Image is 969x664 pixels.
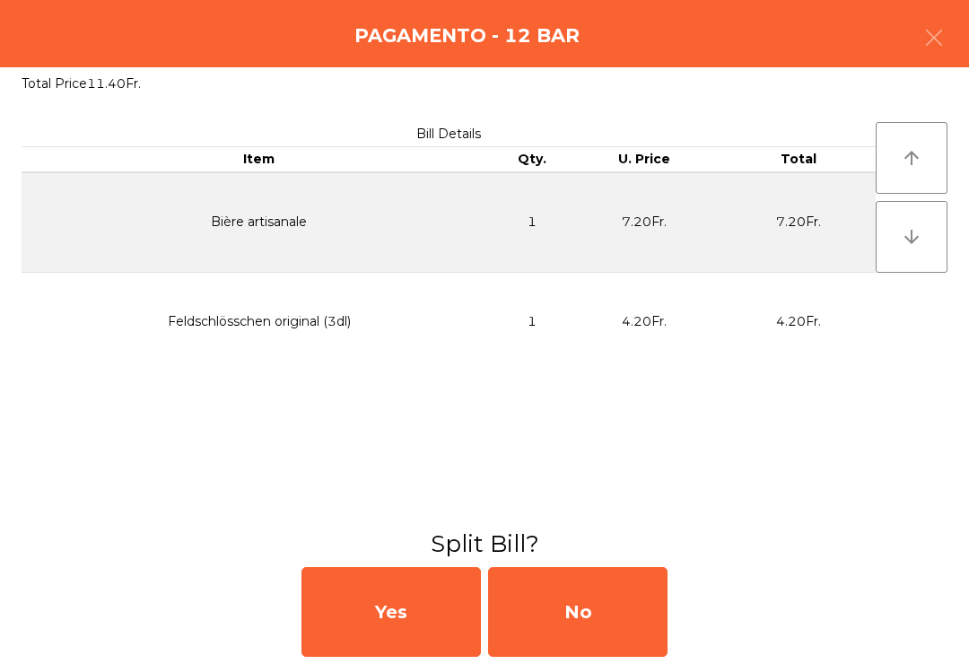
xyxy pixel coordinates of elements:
[496,272,567,371] td: 1
[301,567,481,657] div: Yes
[721,172,876,273] td: 7.20Fr.
[721,147,876,172] th: Total
[721,272,876,371] td: 4.20Fr.
[87,75,141,92] span: 11.40Fr.
[354,22,580,49] h4: Pagamento - 12 BAR
[13,528,956,560] h3: Split Bill?
[567,272,721,371] td: 4.20Fr.
[876,122,947,194] button: arrow_upward
[22,75,87,92] span: Total Price
[901,226,922,248] i: arrow_downward
[567,172,721,273] td: 7.20Fr.
[22,272,496,371] td: Feldschlösschen original (3dl)
[876,201,947,273] button: arrow_downward
[488,567,668,657] div: No
[496,147,567,172] th: Qty.
[416,126,481,142] span: Bill Details
[901,147,922,169] i: arrow_upward
[567,147,721,172] th: U. Price
[496,172,567,273] td: 1
[22,147,496,172] th: Item
[22,172,496,273] td: Bière artisanale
